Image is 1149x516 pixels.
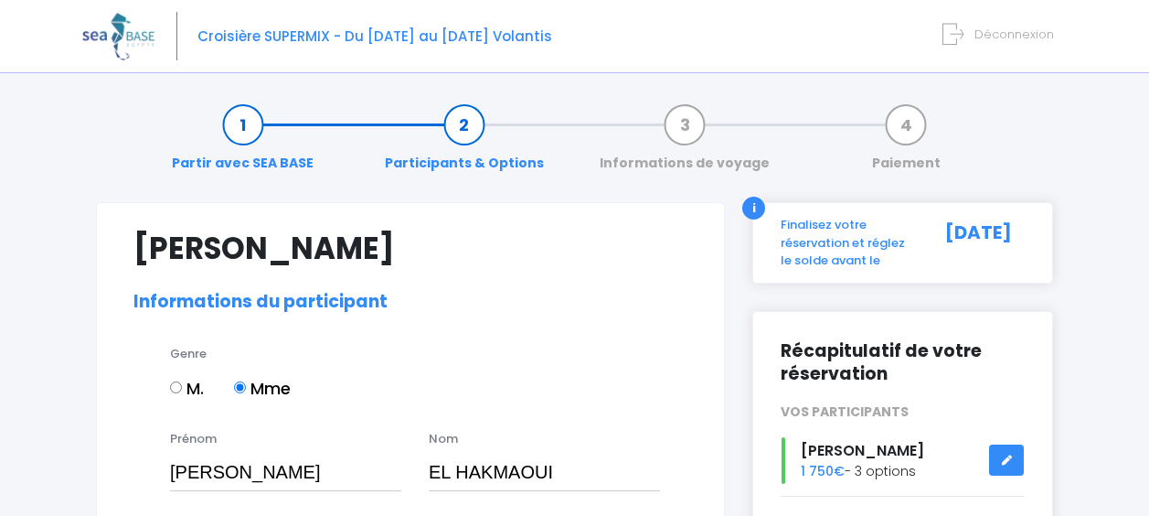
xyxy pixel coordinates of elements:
h2: Informations du participant [133,292,687,313]
div: [DATE] [925,216,1038,270]
a: Participants & Options [376,115,553,173]
a: Paiement [863,115,950,173]
label: Prénom [170,430,217,448]
label: Mme [234,376,291,401]
a: Partir avec SEA BASE [163,115,323,173]
label: M. [170,376,204,401]
h2: Récapitulatif de votre réservation [781,339,1025,385]
div: Finalisez votre réservation et réglez le solde avant le [767,216,925,270]
span: Croisière SUPERMIX - Du [DATE] au [DATE] Volantis [197,27,552,46]
span: 1 750€ [801,462,845,480]
div: - 3 options [767,437,1038,484]
div: i [742,197,765,220]
input: Mme [234,382,246,393]
label: Genre [170,345,207,363]
h1: [PERSON_NAME] [133,231,687,266]
a: Informations de voyage [590,115,779,173]
input: M. [170,382,182,393]
label: Nom [429,430,458,448]
div: VOS PARTICIPANTS [767,403,1038,422]
span: [PERSON_NAME] [801,440,924,461]
span: Déconnexion [974,26,1054,43]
